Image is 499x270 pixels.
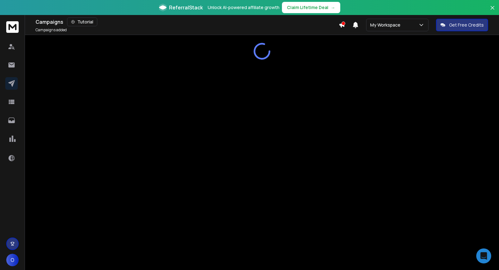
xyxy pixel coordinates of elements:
[449,22,484,28] p: Get Free Credits
[208,4,279,11] p: Unlock AI-powered affiliate growth
[36,27,67,32] p: Campaigns added
[36,17,339,26] div: Campaigns
[476,248,491,263] div: Open Intercom Messenger
[6,254,19,266] button: O
[370,22,403,28] p: My Workspace
[488,4,497,19] button: Close banner
[436,19,488,31] button: Get Free Credits
[67,17,97,26] button: Tutorial
[169,4,203,11] span: ReferralStack
[331,4,335,11] span: →
[282,2,340,13] button: Claim Lifetime Deal→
